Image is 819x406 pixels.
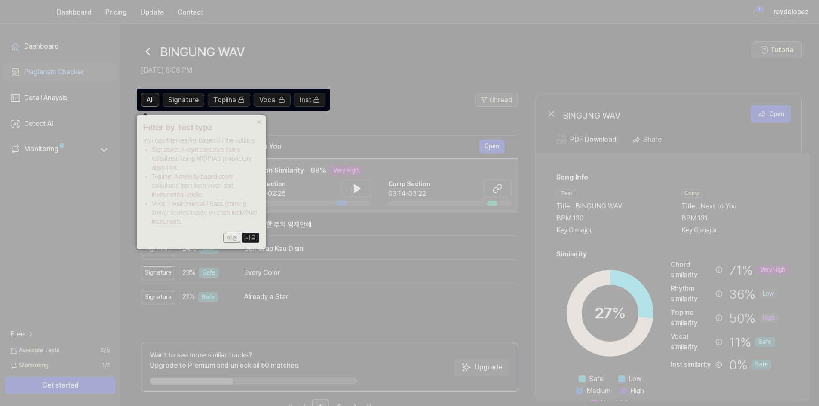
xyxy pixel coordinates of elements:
li: Vocal / Instrumental / Bass (coming soon): Scores based on each individual instrument. [152,199,259,226]
li: Signature: A representative score calculated using MIPPIA's proprietary algorithm. [152,145,259,172]
button: Vocal [254,93,291,107]
button: All [141,93,159,107]
div: You can filter results based on the options. [143,136,259,226]
span: All [147,95,153,105]
span: Signature [168,95,199,105]
span: Vocal [259,95,276,105]
button: Signature [163,93,204,107]
li: Topline: A melody-based score calculated from both vocal and instrumental tracks. [152,172,259,199]
button: Inst [294,93,325,107]
button: Close [252,115,266,127]
button: 다음 [242,233,259,243]
span: Topline [213,95,236,105]
header: Filter by Test type [143,122,259,134]
span: Inst [300,95,311,105]
button: Topline [208,93,250,107]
